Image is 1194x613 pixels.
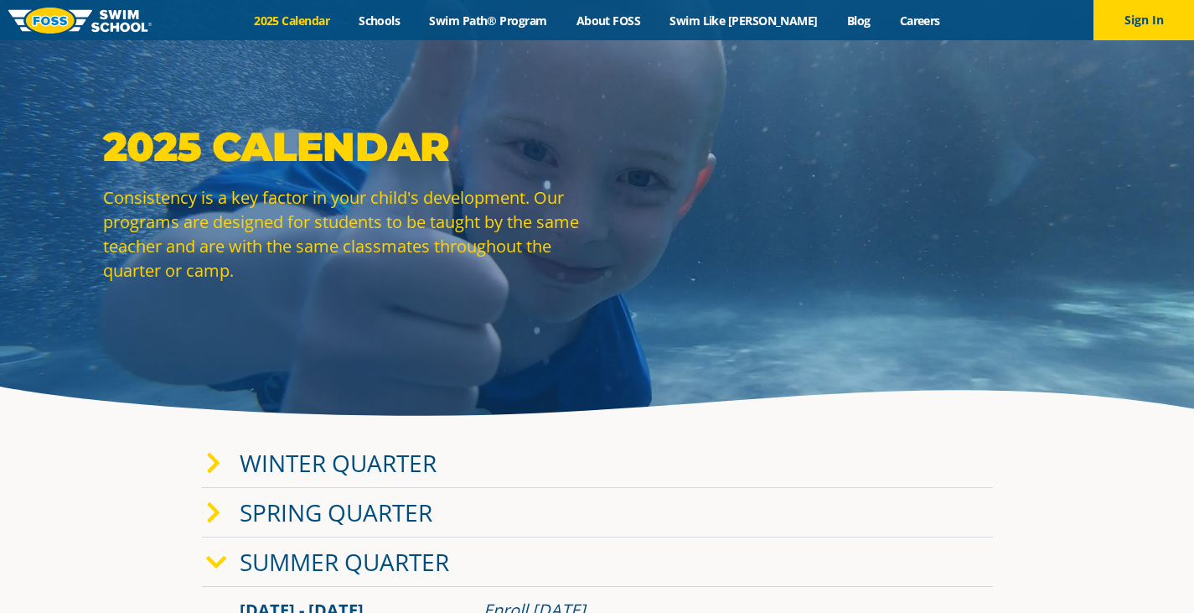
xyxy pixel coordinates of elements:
strong: 2025 Calendar [103,122,449,171]
a: Swim Like [PERSON_NAME] [655,13,833,29]
a: About FOSS [561,13,655,29]
a: Winter Quarter [240,447,437,479]
a: Careers [885,13,954,29]
a: Blog [832,13,885,29]
a: 2025 Calendar [240,13,344,29]
a: Summer Quarter [240,546,449,578]
img: FOSS Swim School Logo [8,8,152,34]
p: Consistency is a key factor in your child's development. Our programs are designed for students t... [103,185,589,283]
a: Schools [344,13,415,29]
a: Swim Path® Program [415,13,561,29]
a: Spring Quarter [240,496,432,528]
